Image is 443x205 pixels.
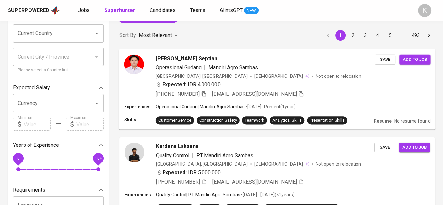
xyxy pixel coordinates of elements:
p: Sort By [119,31,136,39]
div: Teamwork [245,117,264,123]
a: GlintsGPT NEW [220,7,259,15]
span: | [192,152,194,160]
div: Superpowered [8,7,49,14]
p: Quality Control | PT Mandiri Agro Sambas [156,191,240,198]
div: Expected Salary [13,81,104,94]
div: Analytical Skills [272,117,302,123]
span: Jobs [78,7,90,13]
b: Superhunter [104,7,135,13]
span: Save [377,144,392,151]
a: Teams [190,7,207,15]
p: • [DATE] - [DATE] ( <1 years ) [240,191,295,198]
span: Kardena Laksana [156,143,199,150]
p: Please select a Country first [18,67,99,74]
span: GlintsGPT [220,7,243,13]
p: Resume [374,118,392,124]
span: Mandiri Agro Sambas [208,64,258,70]
span: [EMAIL_ADDRESS][DOMAIN_NAME] [212,91,297,97]
p: Experiences [124,103,156,110]
button: Open [92,29,101,38]
button: Go to page 5 [385,30,395,41]
a: Superpoweredapp logo [8,6,60,15]
div: IDR 4.000.000 [156,80,221,88]
a: Superhunter [104,7,137,15]
button: Add to job [399,143,430,153]
div: Years of Experience [13,139,104,152]
span: [PERSON_NAME] Septian [156,54,218,62]
span: NEW [244,8,259,14]
button: Save [375,54,395,64]
img: 47200adbb50d66de821d323542dc5dd0.jpg [125,143,144,162]
div: Most Relevant [139,29,180,42]
button: Go to page 4 [373,30,383,41]
p: Skills [124,116,156,123]
span: [EMAIL_ADDRESS][DOMAIN_NAME] [212,179,297,185]
div: IDR 5.000.000 [156,169,221,177]
div: Presentation Skills [310,117,344,123]
a: Candidates [150,7,177,15]
button: Go to page 493 [410,30,422,41]
p: Operasional Gudang | Mandiri Agro Sambas [156,103,245,110]
img: app logo [51,6,60,15]
span: Add to job [402,144,427,151]
div: … [397,32,408,39]
p: Not open to relocation [316,161,361,167]
p: Most Relevant [139,31,172,39]
p: Years of Experience [13,141,59,149]
b: Expected: [163,169,187,177]
p: Not open to relocation [316,73,361,79]
p: No resume found [394,118,430,124]
div: Customer Service [158,117,191,123]
nav: pagination navigation [322,30,435,41]
span: 10+ [95,156,102,161]
div: Requirements [13,183,104,196]
span: [DEMOGRAPHIC_DATA] [254,161,304,167]
button: Go to page 3 [360,30,371,41]
span: | [204,63,206,71]
div: Construction Safety [199,117,237,123]
p: Requirements [13,186,45,194]
button: Add to job [399,54,430,64]
span: [PHONE_NUMBER] [156,91,200,97]
span: Operasional Gudang [156,64,202,70]
span: 0 [17,156,19,161]
p: Expected Salary [13,84,50,92]
p: • [DATE] - Present ( 1 year ) [245,103,296,110]
span: Add to job [403,56,427,63]
span: Teams [190,7,205,13]
button: Save [374,143,395,153]
input: Value [76,118,104,131]
div: [GEOGRAPHIC_DATA], [GEOGRAPHIC_DATA] [156,73,248,79]
button: page 1 [335,30,346,41]
span: Candidates [150,7,176,13]
img: 7331c677-5823-45f1-b4f9-c38a2fd95e17.jpg [124,54,144,74]
span: [DEMOGRAPHIC_DATA] [254,73,304,79]
div: [GEOGRAPHIC_DATA], [GEOGRAPHIC_DATA] [156,161,248,167]
input: Value [24,118,51,131]
b: Expected: [162,80,186,88]
button: Go to next page [424,30,434,41]
span: Quality Control [156,152,189,159]
button: Go to page 2 [348,30,358,41]
div: K [418,4,431,17]
span: PT Mandiri Agro Sambas [196,152,253,159]
button: Open [92,99,101,108]
a: [PERSON_NAME] SeptianOperasional Gudang|Mandiri Agro Sambas[GEOGRAPHIC_DATA], [GEOGRAPHIC_DATA][D... [119,49,435,129]
a: Jobs [78,7,91,15]
span: [PHONE_NUMBER] [156,179,200,185]
span: Save [378,56,392,63]
p: Experiences [125,191,156,198]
